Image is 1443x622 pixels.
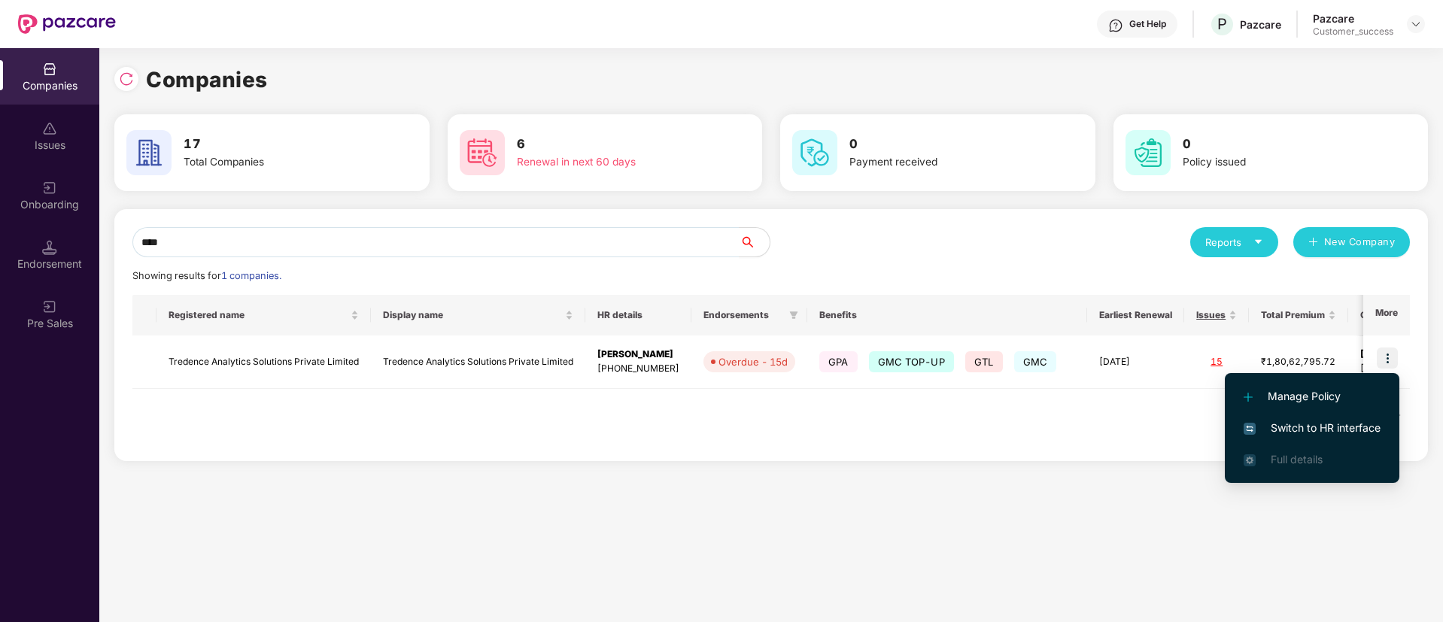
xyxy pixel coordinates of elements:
img: svg+xml;base64,PHN2ZyB4bWxucz0iaHR0cDovL3d3dy53My5vcmcvMjAwMC9zdmciIHdpZHRoPSI2MCIgaGVpZ2h0PSI2MC... [792,130,837,175]
img: svg+xml;base64,PHN2ZyB3aWR0aD0iMjAiIGhlaWdodD0iMjAiIHZpZXdCb3g9IjAgMCAyMCAyMCIgZmlsbD0ibm9uZSIgeG... [42,181,57,196]
span: filter [786,306,801,324]
div: ₹1,80,62,795.72 [1261,355,1336,369]
h3: 17 [184,135,373,154]
img: svg+xml;base64,PHN2ZyB4bWxucz0iaHR0cDovL3d3dy53My5vcmcvMjAwMC9zdmciIHdpZHRoPSI2MCIgaGVpZ2h0PSI2MC... [460,130,505,175]
h3: 0 [849,135,1039,154]
span: 1 companies. [221,270,281,281]
span: Display name [383,309,562,321]
span: Registered name [169,309,348,321]
img: svg+xml;base64,PHN2ZyB4bWxucz0iaHR0cDovL3d3dy53My5vcmcvMjAwMC9zdmciIHdpZHRoPSI2MCIgaGVpZ2h0PSI2MC... [126,130,172,175]
div: Policy issued [1183,154,1372,171]
span: GTL [965,351,1003,372]
td: Tredence Analytics Solutions Private Limited [371,335,585,389]
img: svg+xml;base64,PHN2ZyBpZD0iUmVsb2FkLTMyeDMyIiB4bWxucz0iaHR0cDovL3d3dy53My5vcmcvMjAwMC9zdmciIHdpZH... [119,71,134,86]
span: GMC [1014,351,1057,372]
div: Payment received [849,154,1039,171]
img: svg+xml;base64,PHN2ZyB4bWxucz0iaHR0cDovL3d3dy53My5vcmcvMjAwMC9zdmciIHdpZHRoPSI2MCIgaGVpZ2h0PSI2MC... [1126,130,1171,175]
span: Issues [1196,309,1226,321]
h3: 0 [1183,135,1372,154]
img: svg+xml;base64,PHN2ZyB3aWR0aD0iMTQuNSIgaGVpZ2h0PSIxNC41IiB2aWV3Qm94PSIwIDAgMTYgMTYiIGZpbGw9Im5vbm... [42,240,57,255]
img: icon [1377,347,1398,369]
span: Total Premium [1261,309,1325,321]
th: Earliest Renewal [1087,295,1184,335]
th: Display name [371,295,585,335]
th: More [1363,295,1410,335]
img: svg+xml;base64,PHN2ZyBpZD0iRHJvcGRvd24tMzJ4MzIiIHhtbG5zPSJodHRwOi8vd3d3LnczLm9yZy8yMDAwL3N2ZyIgd2... [1410,18,1422,30]
img: svg+xml;base64,PHN2ZyB4bWxucz0iaHR0cDovL3d3dy53My5vcmcvMjAwMC9zdmciIHdpZHRoPSIxNiIgaGVpZ2h0PSIxNi... [1244,423,1256,435]
div: Total Companies [184,154,373,171]
div: [PERSON_NAME] [597,347,679,362]
th: Benefits [807,295,1087,335]
span: GPA [819,351,858,372]
div: Pazcare [1240,17,1281,32]
div: 15 [1196,355,1237,369]
img: svg+xml;base64,PHN2ZyB3aWR0aD0iMjAiIGhlaWdodD0iMjAiIHZpZXdCb3g9IjAgMCAyMCAyMCIgZmlsbD0ibm9uZSIgeG... [42,299,57,314]
div: Customer_success [1313,26,1393,38]
h3: 6 [517,135,706,154]
span: filter [789,311,798,320]
th: Total Premium [1249,295,1348,335]
img: svg+xml;base64,PHN2ZyBpZD0iSGVscC0zMngzMiIgeG1sbnM9Imh0dHA6Ly93d3cudzMub3JnLzIwMDAvc3ZnIiB3aWR0aD... [1108,18,1123,33]
img: svg+xml;base64,PHN2ZyBpZD0iQ29tcGFuaWVzIiB4bWxucz0iaHR0cDovL3d3dy53My5vcmcvMjAwMC9zdmciIHdpZHRoPS... [42,62,57,77]
span: New Company [1324,235,1396,250]
th: Registered name [156,295,371,335]
span: Switch to HR interface [1244,420,1381,436]
span: GMC TOP-UP [869,351,954,372]
img: svg+xml;base64,PHN2ZyB4bWxucz0iaHR0cDovL3d3dy53My5vcmcvMjAwMC9zdmciIHdpZHRoPSIxNi4zNjMiIGhlaWdodD... [1244,454,1256,466]
img: New Pazcare Logo [18,14,116,34]
div: [PHONE_NUMBER] [597,362,679,376]
span: search [739,236,770,248]
img: svg+xml;base64,PHN2ZyBpZD0iSXNzdWVzX2Rpc2FibGVkIiB4bWxucz0iaHR0cDovL3d3dy53My5vcmcvMjAwMC9zdmciIH... [42,121,57,136]
div: Pazcare [1313,11,1393,26]
span: Manage Policy [1244,388,1381,405]
div: Reports [1205,235,1263,250]
div: Renewal in next 60 days [517,154,706,171]
th: Issues [1184,295,1249,335]
th: HR details [585,295,691,335]
img: svg+xml;base64,PHN2ZyB4bWxucz0iaHR0cDovL3d3dy53My5vcmcvMjAwMC9zdmciIHdpZHRoPSIxMi4yMDEiIGhlaWdodD... [1244,393,1253,402]
span: P [1217,15,1227,33]
h1: Companies [146,63,268,96]
div: Overdue - 15d [718,354,788,369]
td: [DATE] [1087,335,1184,389]
span: plus [1308,237,1318,249]
span: caret-down [1253,237,1263,247]
div: Get Help [1129,18,1166,30]
span: Showing results for [132,270,281,281]
span: Endorsements [703,309,783,321]
span: Full details [1271,453,1323,466]
button: search [739,227,770,257]
td: Tredence Analytics Solutions Private Limited [156,335,371,389]
button: plusNew Company [1293,227,1410,257]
